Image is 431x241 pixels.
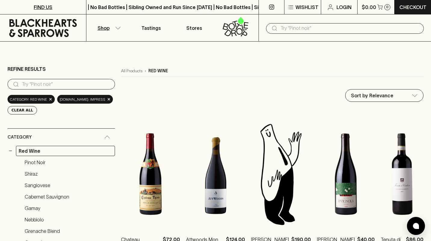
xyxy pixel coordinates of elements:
[22,180,115,190] a: Sangiovese
[22,214,115,225] a: Nebbiolo
[251,121,311,227] img: Blackhearts & Sparrows Man
[281,23,419,33] input: Try "Pinot noir"
[49,96,52,102] span: ×
[22,157,115,167] a: Pinot Noir
[22,226,115,236] a: Grenache Blend
[8,65,46,73] p: Refine Results
[172,14,215,41] a: Stores
[22,203,115,213] a: Gamay
[381,121,423,227] img: Tenuta di Carleone Chianti Classico 2021
[129,14,172,41] a: Tastings
[386,5,389,9] p: 0
[34,4,52,11] p: FIND US
[8,129,115,146] div: Category
[22,192,115,202] a: Cabernet Sauvignon
[362,4,376,11] p: $0.00
[317,121,375,227] img: Alessandro Stefani La Vignola Sangiovese 2023
[60,96,105,102] span: [DOMAIN_NAME]: Impress
[121,68,142,74] a: All Products
[10,96,47,102] span: Category: red wine
[351,92,393,99] p: Sort by Relevance
[107,96,111,102] span: ×
[399,4,426,11] p: Checkout
[336,4,352,11] p: Login
[186,121,245,227] img: Attwoods Mon Climat Pinot Noir 2023
[8,148,14,154] button: −
[22,80,110,89] input: Try “Pinot noir”
[22,169,115,179] a: Shiraz
[141,24,161,32] p: Tastings
[145,68,146,74] p: ›
[86,14,129,41] button: Shop
[186,24,202,32] p: Stores
[413,223,419,229] img: bubble-icon
[16,146,115,156] a: Red Wine
[346,89,423,102] div: Sort by Relevance
[98,24,110,32] p: Shop
[148,68,168,74] p: red wine
[8,106,37,114] button: Clear All
[8,133,32,141] span: Category
[121,121,180,227] img: Chateau Thivin Cote de Brouilly Les Sept Vignes 2023
[296,4,318,11] p: Wishlist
